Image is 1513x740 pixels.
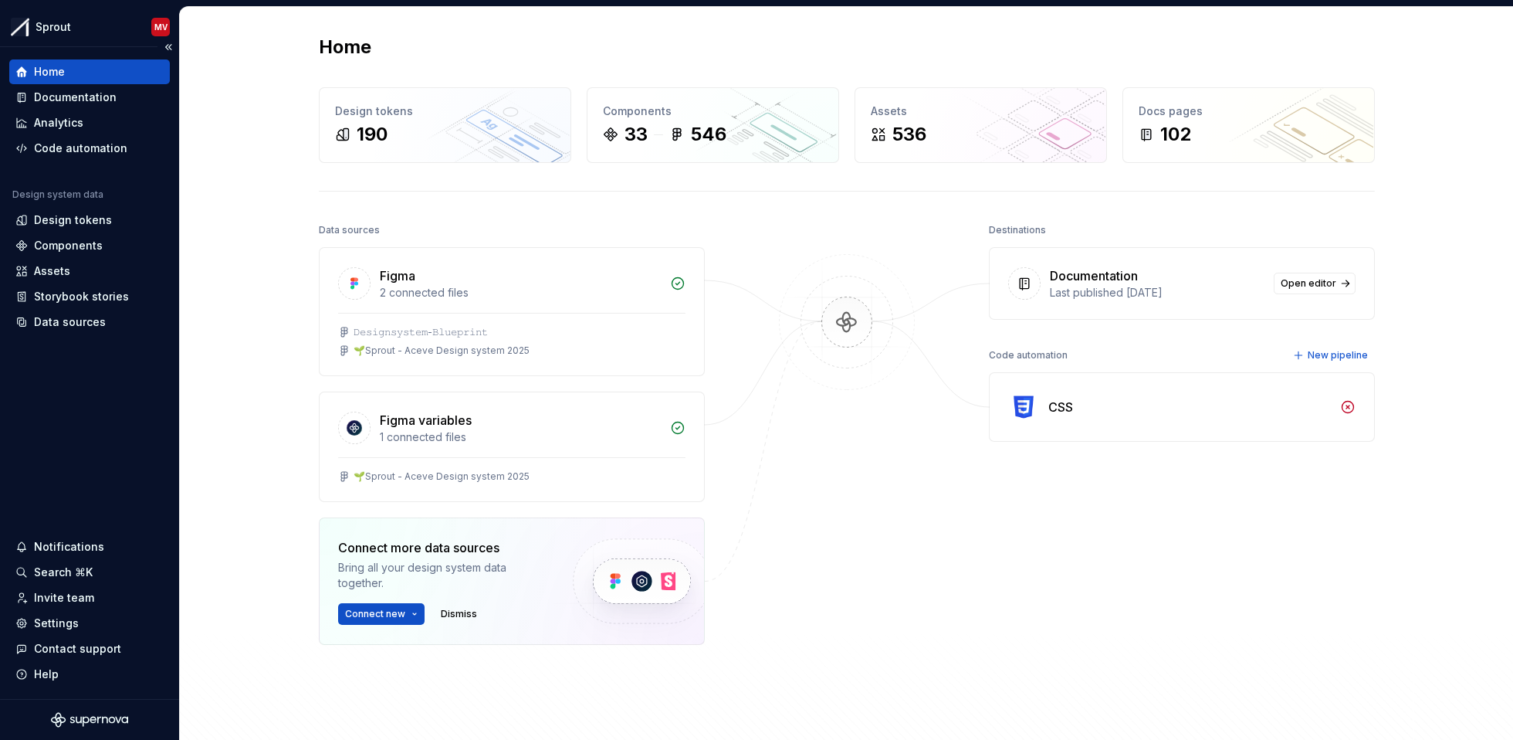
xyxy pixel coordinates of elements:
div: Storybook stories [34,289,129,304]
a: Assets536 [855,87,1107,163]
button: Search ⌘K [9,560,170,585]
div: Data sources [319,219,380,241]
div: Search ⌘K [34,565,93,580]
a: Data sources [9,310,170,334]
span: Connect new [345,608,405,620]
span: Dismiss [441,608,477,620]
div: Home [34,64,65,80]
a: Components [9,233,170,258]
a: Components33546 [587,87,839,163]
div: Bring all your design system data together. [338,560,547,591]
button: Help [9,662,170,687]
a: Figma variables1 connected files🌱Sprout - Aceve Design system 2025 [319,392,705,502]
div: Analytics [34,115,83,131]
a: Home [9,59,170,84]
a: Design tokens190 [319,87,571,163]
div: Assets [871,104,1091,119]
div: 2 connected files [380,285,661,300]
a: Code automation [9,136,170,161]
a: Settings [9,611,170,636]
div: Documentation [1050,266,1138,285]
button: Connect new [338,603,425,625]
a: Invite team [9,586,170,610]
a: Storybook stories [9,284,170,309]
div: 33 [624,122,648,147]
div: 1 connected files [380,429,661,445]
div: Code automation [34,141,127,156]
div: Data sources [34,314,106,330]
div: Components [34,238,103,253]
div: Design tokens [34,212,112,228]
a: Figma2 connected files𝙳𝚎𝚜𝚒𝚐𝚗𝚜𝚢𝚜𝚝𝚎𝚖-𝙱𝚕𝚞𝚎𝚙𝚛𝚒𝚗𝚝🌱Sprout - Aceve Design system 2025 [319,247,705,376]
div: Figma [380,266,415,285]
span: Open editor [1281,277,1336,290]
h2: Home [319,35,371,59]
div: Help [34,667,59,682]
div: 🌱Sprout - Aceve Design system 2025 [354,345,530,357]
div: MV [154,21,168,33]
div: Code automation [989,345,1068,366]
div: Settings [34,616,79,631]
div: Contact support [34,641,121,657]
button: New pipeline [1288,345,1375,366]
div: Design system data [12,188,103,201]
div: 546 [691,122,726,147]
div: 190 [357,122,388,147]
button: Notifications [9,535,170,559]
button: Contact support [9,636,170,661]
span: New pipeline [1308,349,1368,362]
div: Destinations [989,219,1046,241]
a: Open editor [1274,273,1356,294]
button: SproutMV [3,10,176,43]
div: Last published [DATE] [1050,285,1264,300]
button: Collapse sidebar [157,36,179,58]
div: Design tokens [335,104,555,119]
div: Sprout [36,19,71,35]
svg: Supernova Logo [51,712,128,728]
div: CSS [1048,398,1073,416]
div: Components [603,104,823,119]
div: Assets [34,263,70,279]
div: Docs pages [1139,104,1359,119]
div: 102 [1160,122,1191,147]
div: Notifications [34,539,104,555]
div: Connect more data sources [338,538,547,557]
div: 🌱Sprout - Aceve Design system 2025 [354,470,530,483]
a: Analytics [9,110,170,135]
div: Invite team [34,590,94,606]
a: Docs pages102 [1122,87,1375,163]
div: 𝙳𝚎𝚜𝚒𝚐𝚗𝚜𝚢𝚜𝚝𝚎𝚖-𝙱𝚕𝚞𝚎𝚙𝚛𝚒𝚗𝚝 [354,326,488,338]
img: b6c2a6ff-03c2-4811-897b-2ef07e5e0e51.png [11,18,29,36]
a: Documentation [9,85,170,110]
div: 536 [892,122,926,147]
div: Figma variables [380,411,472,429]
button: Dismiss [434,603,484,625]
a: Design tokens [9,208,170,233]
a: Assets [9,259,170,283]
div: Documentation [34,90,117,105]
